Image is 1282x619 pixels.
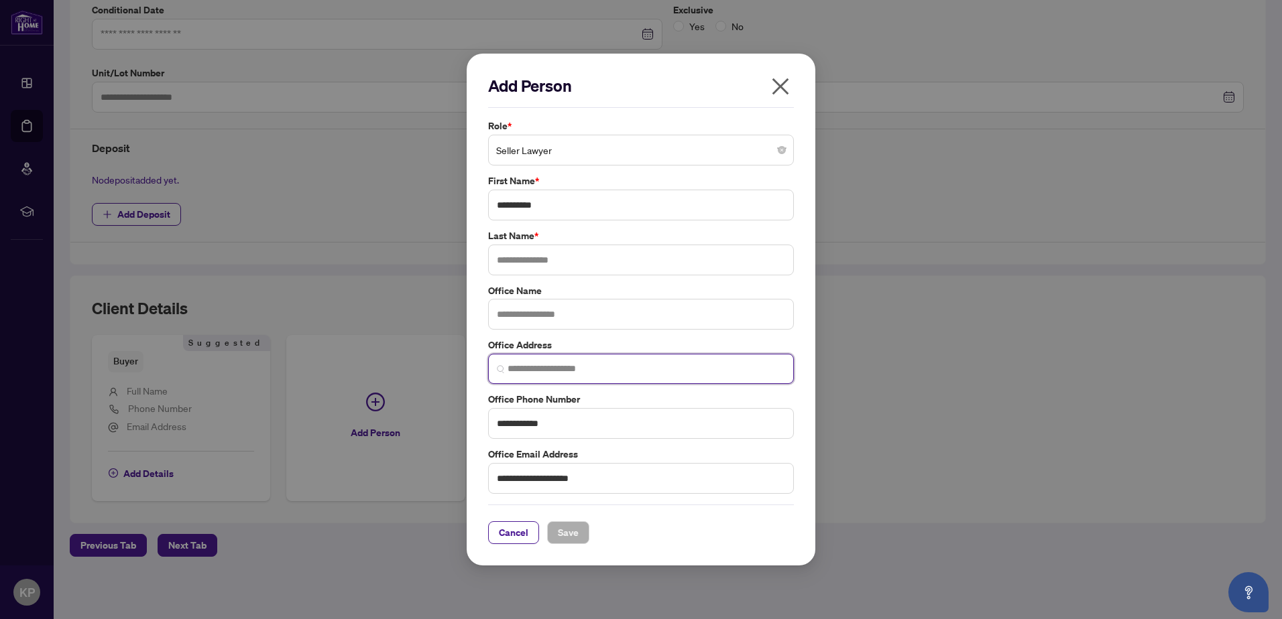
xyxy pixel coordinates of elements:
label: First Name [488,174,794,188]
label: Office Name [488,283,794,298]
label: Office Address [488,338,794,352]
span: close-circle [778,146,786,154]
span: close [770,76,791,97]
span: Seller Lawyer [496,137,786,163]
label: Last Name [488,228,794,243]
span: Cancel [499,522,528,543]
label: Office Email Address [488,447,794,462]
label: Role [488,119,794,133]
h2: Add Person [488,75,794,96]
img: search_icon [497,365,505,373]
label: Office Phone Number [488,392,794,407]
button: Save [547,521,589,544]
button: Open asap [1228,572,1269,612]
button: Cancel [488,521,539,544]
